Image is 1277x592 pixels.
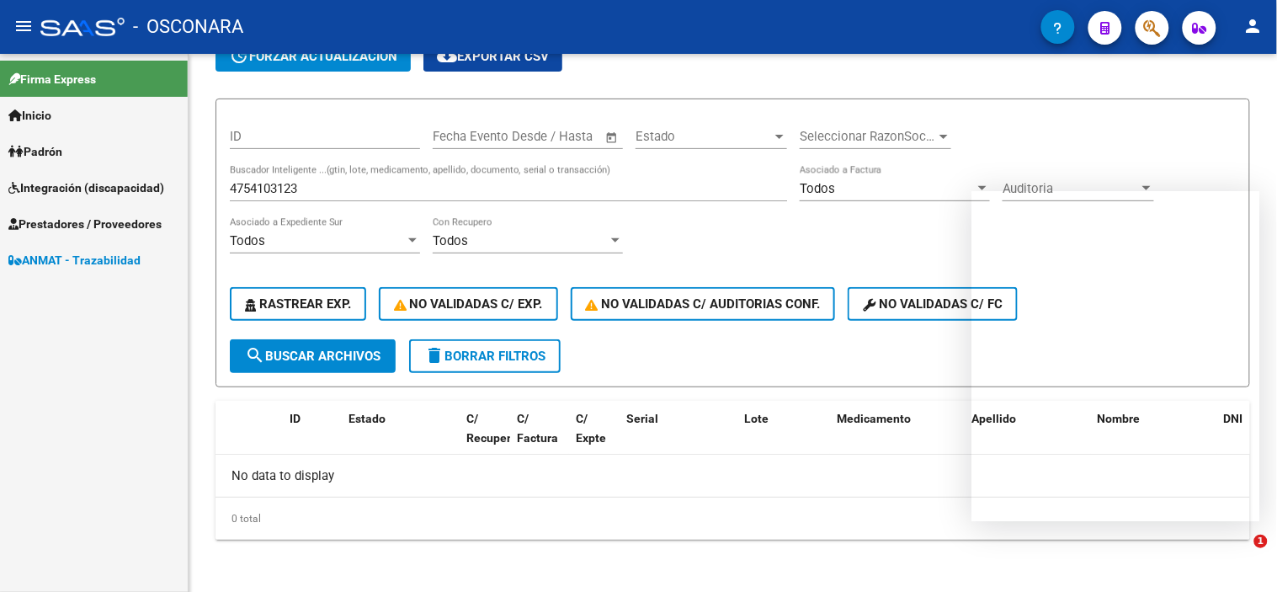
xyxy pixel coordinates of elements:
span: Lote [744,412,769,425]
span: - OSCONARA [133,8,243,45]
span: forzar actualizacion [229,49,397,64]
span: Buscar Archivos [245,349,380,364]
div: No data to display [215,455,1250,497]
datatable-header-cell: Estado [342,401,460,475]
button: Borrar Filtros [409,339,561,373]
datatable-header-cell: C/ Factura [510,401,569,475]
span: Serial [626,412,658,425]
button: Open calendar [603,128,622,147]
mat-icon: menu [13,16,34,36]
datatable-header-cell: Lote [737,401,830,475]
input: Fecha fin [516,129,598,144]
mat-icon: person [1243,16,1264,36]
datatable-header-cell: Medicamento [830,401,965,475]
span: Rastrear Exp. [245,296,351,312]
button: forzar actualizacion [215,41,411,72]
div: 0 total [215,498,1250,540]
span: Padrón [8,142,62,161]
button: Rastrear Exp. [230,287,366,321]
button: No Validadas c/ Exp. [379,287,558,321]
span: No Validadas c/ Exp. [394,296,543,312]
span: ID [290,412,301,425]
span: Firma Express [8,70,96,88]
span: Estado [349,412,386,425]
iframe: Intercom live chat [1220,535,1260,575]
input: Fecha inicio [433,129,501,144]
span: Auditoria [1003,181,1139,196]
span: No Validadas c/ Auditorias Conf. [586,296,821,312]
span: Inicio [8,106,51,125]
span: C/ Expte [576,412,606,445]
datatable-header-cell: C/ Recupero [460,401,510,475]
button: No Validadas c/ Auditorias Conf. [571,287,836,321]
iframe: Intercom live chat mensaje [972,191,1260,521]
span: Apellido [971,412,1016,425]
span: Prestadores / Proveedores [8,215,162,233]
datatable-header-cell: Serial [620,401,737,475]
span: Estado [636,129,772,144]
span: No validadas c/ FC [863,296,1003,312]
span: 1 [1254,535,1268,548]
mat-icon: delete [424,345,444,365]
span: Medicamento [837,412,911,425]
mat-icon: update [229,45,249,66]
datatable-header-cell: C/ Expte [569,401,620,475]
span: Todos [230,233,265,248]
button: Exportar CSV [423,41,562,72]
mat-icon: search [245,345,265,365]
span: Integración (discapacidad) [8,179,164,197]
datatable-header-cell: Apellido [965,401,1091,475]
span: C/ Recupero [466,412,518,445]
span: Borrar Filtros [424,349,545,364]
span: Todos [433,233,468,248]
button: Buscar Archivos [230,339,396,373]
span: Exportar CSV [437,49,549,64]
button: No validadas c/ FC [848,287,1018,321]
span: ANMAT - Trazabilidad [8,251,141,269]
span: Todos [800,181,835,196]
span: Seleccionar RazonSocial [800,129,936,144]
mat-icon: cloud_download [437,45,457,66]
datatable-header-cell: ID [283,401,342,475]
span: C/ Factura [517,412,558,445]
